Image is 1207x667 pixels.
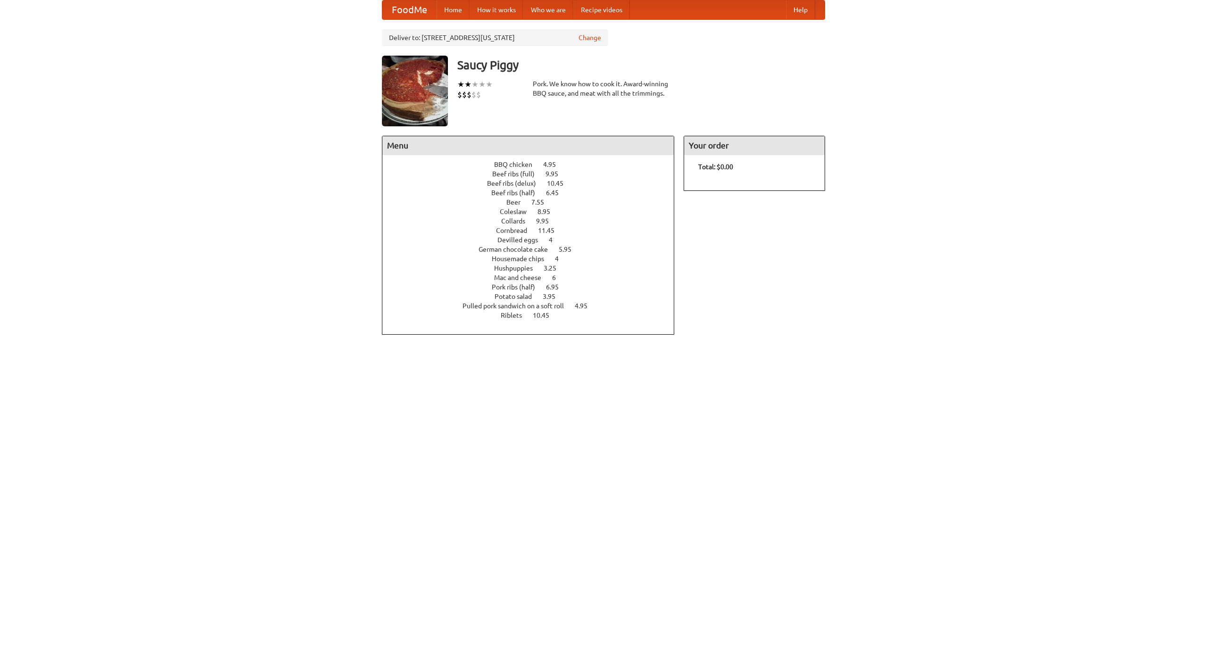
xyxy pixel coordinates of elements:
a: Who we are [523,0,573,19]
span: Coleslaw [500,208,536,215]
a: FoodMe [382,0,437,19]
li: ★ [486,79,493,90]
a: Change [579,33,601,42]
span: Beef ribs (full) [492,170,544,178]
span: 9.95 [546,170,568,178]
span: Cornbread [496,227,537,234]
a: Help [786,0,815,19]
a: Beef ribs (delux) 10.45 [487,180,581,187]
span: Beef ribs (half) [491,189,545,197]
a: Beef ribs (full) 9.95 [492,170,576,178]
span: Pulled pork sandwich on a soft roll [463,302,573,310]
a: Collards 9.95 [501,217,566,225]
li: ★ [457,79,464,90]
a: Beer 7.55 [506,198,562,206]
a: Recipe videos [573,0,630,19]
span: 7.55 [531,198,554,206]
span: German chocolate cake [479,246,557,253]
li: $ [476,90,481,100]
span: Riblets [501,312,531,319]
a: Devilled eggs 4 [497,236,570,244]
a: How it works [470,0,523,19]
div: Pork. We know how to cook it. Award-winning BBQ sauce, and meat with all the trimmings. [533,79,674,98]
h4: Your order [684,136,825,155]
span: Devilled eggs [497,236,547,244]
span: 6.45 [546,189,568,197]
li: ★ [479,79,486,90]
li: ★ [464,79,471,90]
span: Housemade chips [492,255,554,263]
span: 6.95 [546,283,568,291]
a: Beef ribs (half) 6.45 [491,189,576,197]
a: German chocolate cake 5.95 [479,246,589,253]
a: Home [437,0,470,19]
li: $ [462,90,467,100]
span: Beer [506,198,530,206]
div: Deliver to: [STREET_ADDRESS][US_STATE] [382,29,608,46]
span: 10.45 [533,312,559,319]
span: 4 [555,255,568,263]
li: $ [471,90,476,100]
h4: Menu [382,136,674,155]
span: 9.95 [536,217,558,225]
span: 4 [549,236,562,244]
b: Total: $0.00 [698,163,733,171]
span: 4.95 [543,161,565,168]
span: BBQ chicken [494,161,542,168]
span: Pork ribs (half) [492,283,545,291]
a: Cornbread 11.45 [496,227,572,234]
span: 11.45 [538,227,564,234]
a: Mac and cheese 6 [494,274,573,281]
img: angular.jpg [382,56,448,126]
a: Pulled pork sandwich on a soft roll 4.95 [463,302,605,310]
a: Riblets 10.45 [501,312,567,319]
span: 8.95 [537,208,560,215]
li: $ [467,90,471,100]
span: 4.95 [575,302,597,310]
span: 5.95 [559,246,581,253]
a: Hushpuppies 3.25 [494,264,574,272]
span: 3.95 [543,293,565,300]
h3: Saucy Piggy [457,56,825,74]
span: Beef ribs (delux) [487,180,546,187]
span: Collards [501,217,535,225]
span: 6 [552,274,565,281]
a: BBQ chicken 4.95 [494,161,573,168]
a: Housemade chips 4 [492,255,576,263]
span: Potato salad [495,293,541,300]
span: 10.45 [547,180,573,187]
li: $ [457,90,462,100]
span: 3.25 [544,264,566,272]
span: Mac and cheese [494,274,551,281]
li: ★ [471,79,479,90]
a: Coleslaw 8.95 [500,208,568,215]
a: Potato salad 3.95 [495,293,573,300]
span: Hushpuppies [494,264,542,272]
a: Pork ribs (half) 6.95 [492,283,576,291]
